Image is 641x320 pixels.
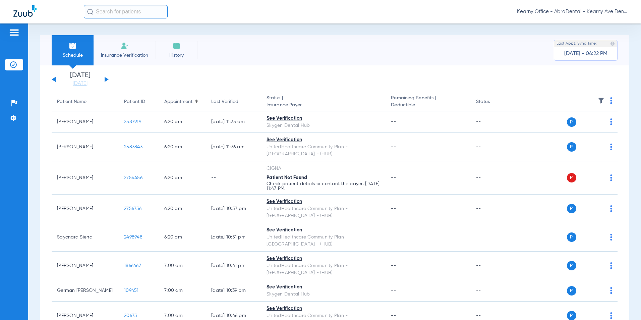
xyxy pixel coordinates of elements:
div: UnitedHealthcare Community Plan - [GEOGRAPHIC_DATA] - (HUB) [267,144,380,158]
img: group-dot-blue.svg [610,97,612,104]
span: -- [391,119,396,124]
td: [PERSON_NAME] [52,111,119,133]
div: See Verification [267,284,380,291]
div: CIGNA [267,165,380,172]
span: -- [391,313,396,318]
td: 6:20 AM [159,161,206,195]
div: See Verification [267,305,380,312]
img: History [173,42,181,50]
img: group-dot-blue.svg [610,174,612,181]
img: hamburger-icon [9,29,19,37]
div: Appointment [164,98,192,105]
td: -- [471,161,516,195]
span: P [567,232,576,242]
span: -- [391,206,396,211]
span: -- [391,235,396,239]
span: Deductible [391,102,465,109]
img: Search Icon [87,9,93,15]
td: 7:00 AM [159,280,206,302]
span: Patient Not Found [267,175,307,180]
div: Last Verified [211,98,238,105]
span: Schedule [57,52,89,59]
th: Remaining Benefits | [386,93,470,111]
span: 109451 [124,288,139,293]
img: Zuub Logo [13,5,37,17]
img: group-dot-blue.svg [610,144,612,150]
div: Skygen Dental Hub [267,291,380,298]
span: 2583843 [124,145,142,149]
span: P [567,286,576,296]
td: 6:20 AM [159,133,206,161]
a: [DATE] [60,80,100,87]
th: Status [471,93,516,111]
p: Check patient details or contact the payer. [DATE] 11:47 PM. [267,181,380,191]
td: 6:20 AM [159,111,206,133]
span: Insurance Verification [99,52,151,59]
div: UnitedHealthcare Community Plan - [GEOGRAPHIC_DATA] - (HUB) [267,234,380,248]
img: group-dot-blue.svg [610,118,612,125]
th: Status | [261,93,386,111]
td: -- [471,111,516,133]
td: [PERSON_NAME] [52,252,119,280]
td: [PERSON_NAME] [52,133,119,161]
td: [DATE] 11:35 AM [206,111,261,133]
td: 6:20 AM [159,223,206,252]
span: -- [391,288,396,293]
td: 6:20 AM [159,195,206,223]
img: group-dot-blue.svg [610,287,612,294]
span: 2754456 [124,175,142,180]
td: -- [471,280,516,302]
div: Skygen Dental Hub [267,122,380,129]
td: [DATE] 10:41 PM [206,252,261,280]
span: 2498948 [124,235,142,239]
div: UnitedHealthcare Community Plan - [GEOGRAPHIC_DATA] - (HUB) [267,205,380,219]
img: group-dot-blue.svg [610,234,612,241]
span: -- [391,145,396,149]
div: Appointment [164,98,200,105]
span: Insurance Payer [267,102,380,109]
li: [DATE] [60,72,100,87]
span: -- [391,175,396,180]
span: 2587919 [124,119,141,124]
span: 2756736 [124,206,141,211]
span: P [567,261,576,270]
div: See Verification [267,255,380,262]
td: -- [471,223,516,252]
div: Patient ID [124,98,154,105]
span: P [567,173,576,182]
span: Last Appt. Sync Time: [557,40,597,47]
span: P [567,204,576,213]
div: Patient ID [124,98,145,105]
td: Sayonara Sierra [52,223,119,252]
td: [DATE] 11:36 AM [206,133,261,161]
td: [DATE] 10:39 PM [206,280,261,302]
img: group-dot-blue.svg [610,205,612,212]
img: filter.svg [598,97,604,104]
img: group-dot-blue.svg [610,312,612,319]
td: -- [471,252,516,280]
span: 1866467 [124,263,141,268]
div: See Verification [267,115,380,122]
div: Patient Name [57,98,113,105]
div: See Verification [267,198,380,205]
span: History [161,52,192,59]
td: [DATE] 10:57 PM [206,195,261,223]
input: Search for patients [84,5,168,18]
td: -- [471,195,516,223]
td: [DATE] 10:51 PM [206,223,261,252]
div: See Verification [267,137,380,144]
td: 7:00 AM [159,252,206,280]
td: [PERSON_NAME] [52,161,119,195]
span: 20673 [124,313,137,318]
img: Schedule [69,42,77,50]
td: -- [471,133,516,161]
span: P [567,142,576,152]
div: Last Verified [211,98,256,105]
img: Manual Insurance Verification [121,42,129,50]
td: -- [206,161,261,195]
img: group-dot-blue.svg [610,262,612,269]
div: See Verification [267,227,380,234]
img: last sync help info [610,41,615,46]
span: P [567,117,576,127]
td: German [PERSON_NAME] [52,280,119,302]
